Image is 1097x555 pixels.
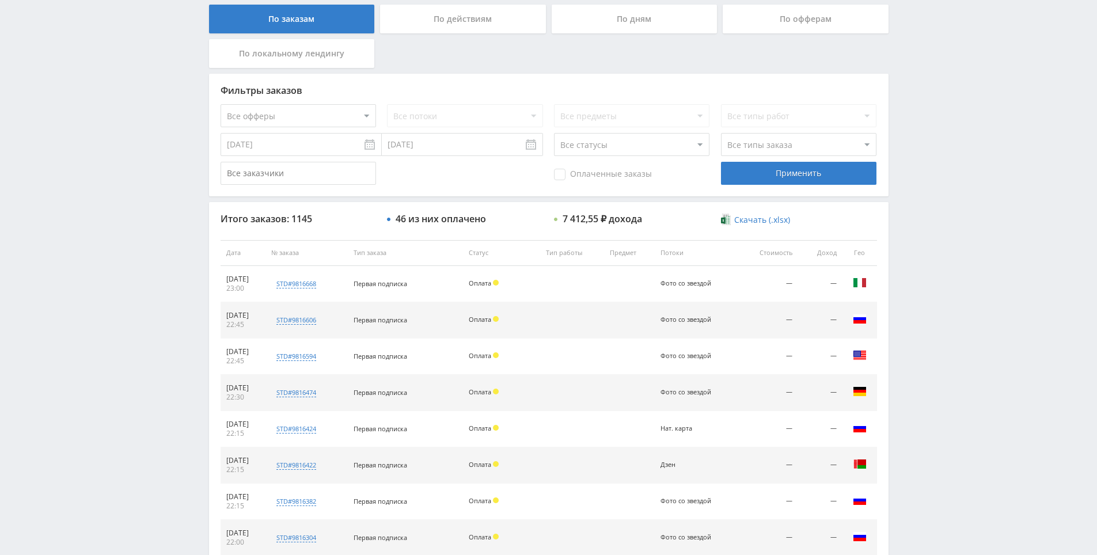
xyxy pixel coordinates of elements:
[739,447,799,484] td: —
[721,214,731,225] img: xlsx
[798,375,842,411] td: —
[354,315,407,324] span: Первая подписка
[469,460,491,469] span: Оплата
[276,388,316,397] div: std#9816474
[493,534,499,539] span: Холд
[842,240,877,266] th: Гео
[493,352,499,358] span: Холд
[226,456,260,465] div: [DATE]
[276,461,316,470] div: std#9816422
[226,311,260,320] div: [DATE]
[380,5,546,33] div: По действиям
[226,429,260,438] div: 22:15
[554,169,652,180] span: Оплаченные заказы
[661,280,712,287] div: Фото со звездой
[354,424,407,433] span: Первая подписка
[276,315,316,325] div: std#9816606
[739,302,799,339] td: —
[493,497,499,503] span: Холд
[493,461,499,467] span: Холд
[469,279,491,287] span: Оплата
[226,383,260,393] div: [DATE]
[469,424,491,432] span: Оплата
[354,352,407,360] span: Первая подписка
[734,215,790,225] span: Скачать (.xlsx)
[221,162,376,185] input: Все заказчики
[853,457,867,471] img: blr.png
[469,351,491,360] span: Оплата
[226,320,260,329] div: 22:45
[226,420,260,429] div: [DATE]
[469,315,491,324] span: Оплата
[661,534,712,541] div: Фото со звездой
[853,276,867,290] img: ita.png
[661,425,712,432] div: Нат. карта
[276,424,316,434] div: std#9816424
[493,389,499,394] span: Холд
[739,484,799,520] td: —
[552,5,718,33] div: По дням
[798,339,842,375] td: —
[798,240,842,266] th: Доход
[739,339,799,375] td: —
[348,240,463,266] th: Тип заказа
[853,530,867,543] img: rus.png
[798,266,842,302] td: —
[354,533,407,542] span: Первая подписка
[221,240,266,266] th: Дата
[354,497,407,505] span: Первая подписка
[853,385,867,398] img: deu.png
[739,266,799,302] td: —
[226,393,260,402] div: 22:30
[396,214,486,224] div: 46 из них оплачено
[853,312,867,326] img: rus.png
[226,529,260,538] div: [DATE]
[226,275,260,284] div: [DATE]
[276,533,316,542] div: std#9816304
[853,348,867,362] img: usa.png
[221,214,376,224] div: Итого заказов: 1145
[469,533,491,541] span: Оплата
[265,240,348,266] th: № заказа
[276,352,316,361] div: std#9816594
[209,39,375,68] div: По локальному лендингу
[661,461,712,469] div: Дзен
[739,240,799,266] th: Стоимость
[661,316,712,324] div: Фото со звездой
[661,389,712,396] div: Фото со звездой
[798,447,842,484] td: —
[354,279,407,288] span: Первая подписка
[563,214,642,224] div: 7 412,55 ₽ дохода
[226,284,260,293] div: 23:00
[655,240,739,266] th: Потоки
[226,465,260,474] div: 22:15
[469,496,491,505] span: Оплата
[221,85,877,96] div: Фильтры заказов
[469,387,491,396] span: Оплата
[798,411,842,447] td: —
[723,5,889,33] div: По офферам
[853,421,867,435] img: rus.png
[463,240,541,266] th: Статус
[721,214,790,226] a: Скачать (.xlsx)
[493,425,499,431] span: Холд
[354,461,407,469] span: Первая подписка
[798,484,842,520] td: —
[226,538,260,547] div: 22:00
[226,356,260,366] div: 22:45
[276,497,316,506] div: std#9816382
[354,388,407,397] span: Первая подписка
[798,302,842,339] td: —
[226,501,260,511] div: 22:15
[226,492,260,501] div: [DATE]
[853,493,867,507] img: rus.png
[276,279,316,288] div: std#9816668
[493,280,499,286] span: Холд
[661,352,712,360] div: Фото со звездой
[540,240,604,266] th: Тип работы
[739,411,799,447] td: —
[209,5,375,33] div: По заказам
[493,316,499,322] span: Холд
[226,347,260,356] div: [DATE]
[604,240,655,266] th: Предмет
